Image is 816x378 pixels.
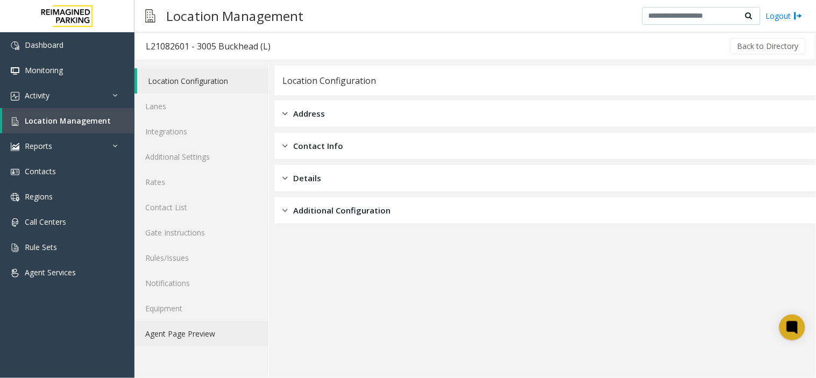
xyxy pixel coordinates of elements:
a: Additional Settings [134,144,268,169]
img: 'icon' [11,244,19,252]
img: closed [282,172,288,184]
img: 'icon' [11,218,19,227]
a: Gate Instructions [134,220,268,245]
a: Notifications [134,270,268,296]
span: Location Management [25,116,111,126]
img: 'icon' [11,92,19,101]
img: closed [282,108,288,120]
span: Activity [25,90,49,101]
img: closed [282,204,288,217]
img: 'icon' [11,41,19,50]
button: Back to Directory [730,38,806,54]
img: logout [794,10,803,22]
span: Address [293,108,325,120]
a: Agent Page Preview [134,321,268,346]
div: Location Configuration [282,74,376,88]
span: Additional Configuration [293,204,391,217]
span: Agent Services [25,267,76,277]
img: pageIcon [145,3,155,29]
a: Lanes [134,94,268,119]
img: 'icon' [11,168,19,176]
img: 'icon' [11,269,19,277]
h3: Location Management [161,3,309,29]
span: Rule Sets [25,242,57,252]
span: Dashboard [25,40,63,50]
span: Call Centers [25,217,66,227]
span: Monitoring [25,65,63,75]
a: Contact List [134,195,268,220]
a: Rules/Issues [134,245,268,270]
img: 'icon' [11,67,19,75]
img: closed [282,140,288,152]
img: 'icon' [11,193,19,202]
a: Rates [134,169,268,195]
span: Contacts [25,166,56,176]
a: Logout [766,10,803,22]
span: Details [293,172,321,184]
img: 'icon' [11,117,19,126]
span: Regions [25,191,53,202]
a: Integrations [134,119,268,144]
span: Reports [25,141,52,151]
div: L21082601 - 3005 Buckhead (L) [146,39,271,53]
a: Location Management [2,108,134,133]
span: Contact Info [293,140,343,152]
a: Equipment [134,296,268,321]
img: 'icon' [11,142,19,151]
a: Location Configuration [137,68,268,94]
